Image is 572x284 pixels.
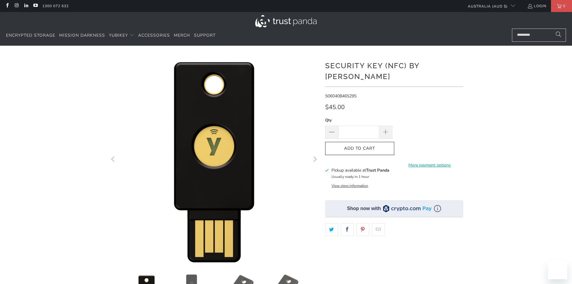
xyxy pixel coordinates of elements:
a: Merch [174,29,190,43]
a: Share this on Facebook [341,223,354,236]
span: Merch [174,32,190,38]
a: Login [527,3,546,9]
button: Next [310,55,319,265]
span: Support [194,32,216,38]
span: Encrypted Storage [6,32,55,38]
button: Previous [109,55,118,265]
small: Usually ready in 1 hour [331,174,369,179]
b: Trust Panda [366,167,389,173]
span: Add to Cart [331,146,388,151]
a: More payment options [396,162,463,169]
a: 1300 072 632 [42,3,69,9]
a: Security Key (NFC) by Yubico - Trust Panda [109,55,319,265]
label: Qty [325,117,392,124]
img: Trust Panda Australia [255,15,317,27]
input: Search... [512,29,566,42]
h3: Pickup available at [331,167,389,173]
h1: Security Key (NFC) by [PERSON_NAME] [325,59,463,82]
a: Encrypted Storage [6,29,55,43]
span: $45.00 [325,103,345,111]
a: Trust Panda Australia on Instagram [14,4,19,8]
button: Add to Cart [325,142,394,155]
button: Search [551,29,566,42]
a: Share this on Pinterest [356,223,369,236]
a: Share this on Twitter [325,223,338,236]
a: Trust Panda Australia on LinkedIn [23,4,29,8]
span: Accessories [138,32,170,38]
iframe: Button to launch messaging window [548,260,567,279]
div: Shop now with [347,205,381,212]
span: 5060408465295 [325,93,356,99]
span: Mission Darkness [59,32,105,38]
a: Trust Panda Australia on Facebook [5,4,10,8]
a: Accessories [138,29,170,43]
nav: Translation missing: en.navigation.header.main_nav [6,29,216,43]
a: Trust Panda Australia on YouTube [33,4,38,8]
a: Mission Darkness [59,29,105,43]
button: View store information [331,183,368,188]
a: Email this to a friend [372,223,385,236]
summary: YubiKey [109,29,134,43]
span: YubiKey [109,32,128,38]
a: Support [194,29,216,43]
